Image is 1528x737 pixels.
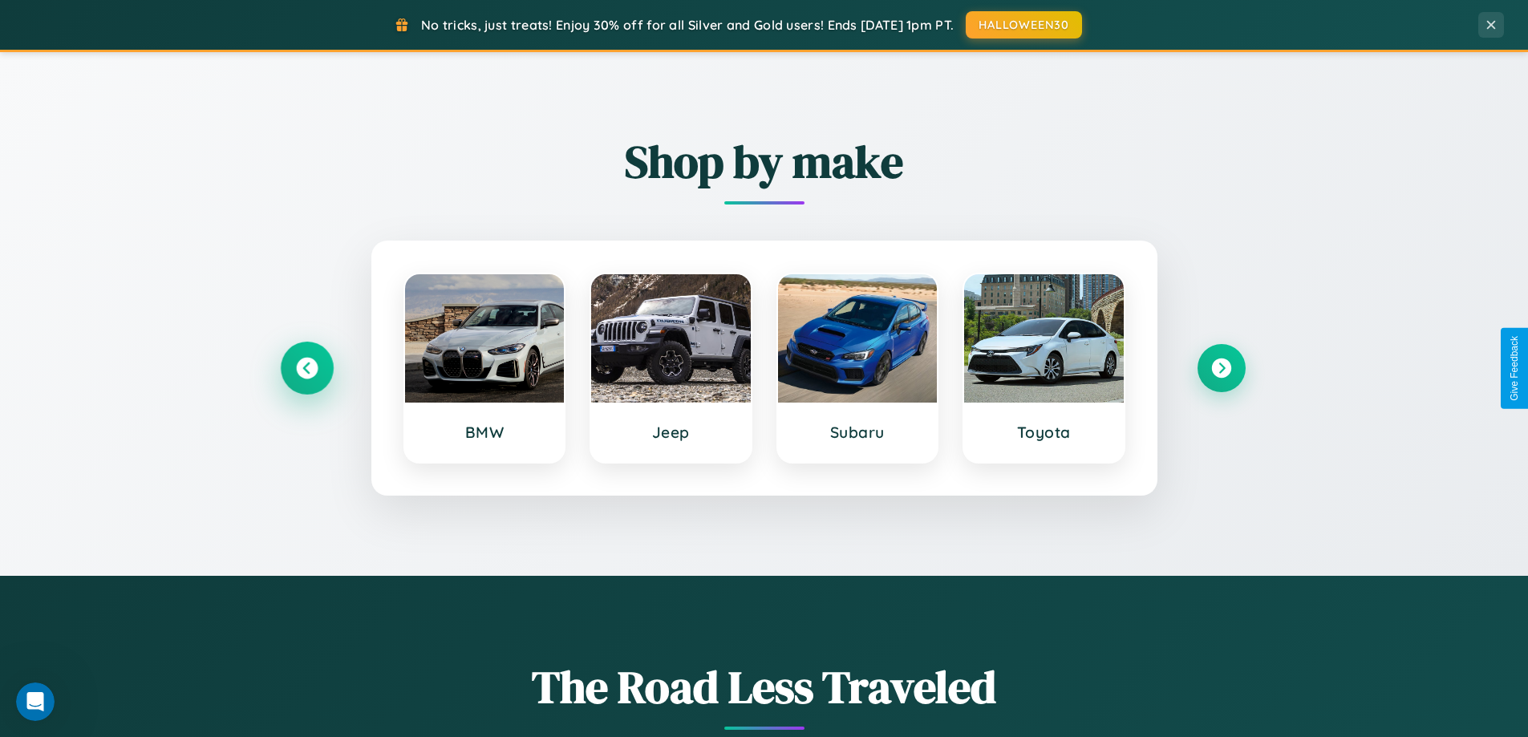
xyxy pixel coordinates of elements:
[16,682,55,721] iframe: Intercom live chat
[966,11,1082,38] button: HALLOWEEN30
[794,423,922,442] h3: Subaru
[980,423,1108,442] h3: Toyota
[1509,336,1520,401] div: Give Feedback
[421,423,549,442] h3: BMW
[283,131,1246,192] h2: Shop by make
[421,17,954,33] span: No tricks, just treats! Enjoy 30% off for all Silver and Gold users! Ends [DATE] 1pm PT.
[607,423,735,442] h3: Jeep
[283,656,1246,718] h1: The Road Less Traveled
